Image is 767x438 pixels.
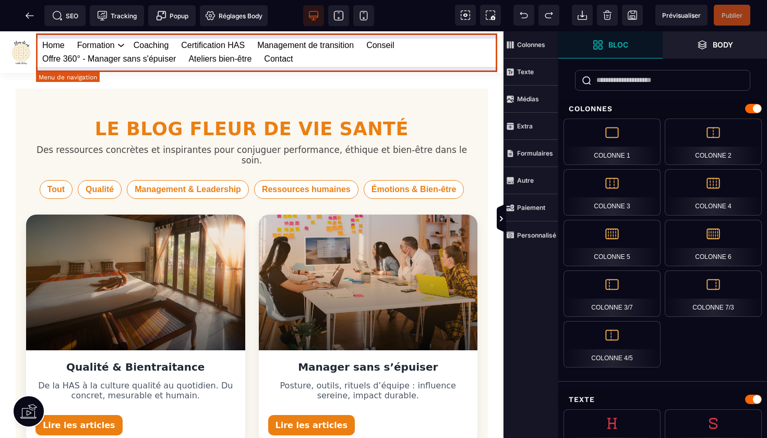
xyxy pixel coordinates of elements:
span: Métadata SEO [44,5,86,26]
span: Créer une alerte modale [148,5,196,26]
span: Favicon [200,5,268,26]
a: Management de transition [257,7,354,21]
h2: Qualité & Bientraitance [35,329,236,342]
span: Personnalisé [504,221,558,248]
div: Colonne 3/7 [564,270,661,317]
a: Lire les articles Management & Leadership [259,183,478,413]
strong: Colonnes [517,41,545,49]
span: Enregistrer le contenu [714,5,750,26]
span: Extra [504,113,558,140]
strong: Extra [517,122,533,130]
a: Offre 360° - Manager sans s'épuiser [42,21,176,34]
a: Contact [264,21,293,34]
strong: Bloc [608,41,628,49]
strong: Formulaires [517,149,553,157]
span: Retour [19,5,40,26]
label: Management & Leadership [127,149,249,168]
div: Colonne 5 [564,220,661,266]
span: SEO [52,10,78,21]
div: Colonnes [558,99,767,119]
img: https://sasu-fleur-de-vie.metaforma.io/home [9,9,33,33]
h1: Le Blog Fleur de Vie Santé [26,87,477,108]
span: Voir tablette [328,5,349,26]
a: Conseil [366,7,394,21]
div: Colonne 1 [564,119,661,165]
a: Certification HAS [181,7,245,21]
div: Colonne 6 [665,220,762,266]
span: Rétablir [538,5,559,26]
a: Formation [77,7,115,21]
strong: Autre [517,176,534,184]
span: Formulaires [504,140,558,167]
span: Texte [504,58,558,86]
div: Colonne 4 [665,169,762,216]
div: Texte [558,390,767,409]
span: Lire les articles [35,384,123,404]
span: Enregistrer [622,5,643,26]
span: Afficher les vues [558,204,569,235]
span: Ouvrir les calques [663,31,767,58]
h2: Manager sans s’épuiser [268,329,469,342]
span: Importer [572,5,593,26]
span: Autre [504,167,558,194]
label: Ressources humaines [254,149,358,168]
label: Qualité [78,149,122,168]
strong: Texte [517,68,534,76]
span: Code de suivi [90,5,144,26]
label: Émotions & Bien-être [364,149,464,168]
span: Défaire [513,5,534,26]
strong: Médias [517,95,539,103]
nav: Filtres thématiques [26,149,477,168]
span: Lire les articles [268,384,355,404]
span: Réglages Body [205,10,262,21]
a: Home [42,7,65,21]
div: Colonne 2 [665,119,762,165]
p: Des ressources concrètes et inspirantes pour conjuguer performance, éthique et bien-être dans le ... [26,113,477,134]
strong: Paiement [517,204,545,211]
span: Publier [722,11,742,19]
span: Colonnes [504,31,558,58]
span: Capture d'écran [480,5,501,26]
p: De la HAS à la culture qualité au quotidien. Du concret, mesurable et humain. [35,349,236,369]
a: Coaching [134,7,169,21]
span: Voir mobile [353,5,374,26]
span: Voir bureau [303,5,324,26]
a: Ateliers bien-être [188,21,251,34]
div: Colonne 3 [564,169,661,216]
span: Nettoyage [597,5,618,26]
span: Paiement [504,194,558,221]
label: Tout [40,149,73,168]
div: Colonne 4/5 [564,321,661,368]
div: Colonne 7/3 [665,270,762,317]
span: Voir les composants [455,5,476,26]
span: Prévisualiser [662,11,701,19]
span: Ouvrir les blocs [558,31,663,58]
strong: Personnalisé [517,231,556,239]
span: Tracking [97,10,137,21]
strong: Body [713,41,733,49]
p: Posture, outils, rituels d’équipe : influence sereine, impact durable. [268,349,469,369]
span: Popup [156,10,188,21]
span: Aperçu [655,5,708,26]
span: Médias [504,86,558,113]
a: Lire les articles Qualité & Bientraitance [26,183,245,413]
